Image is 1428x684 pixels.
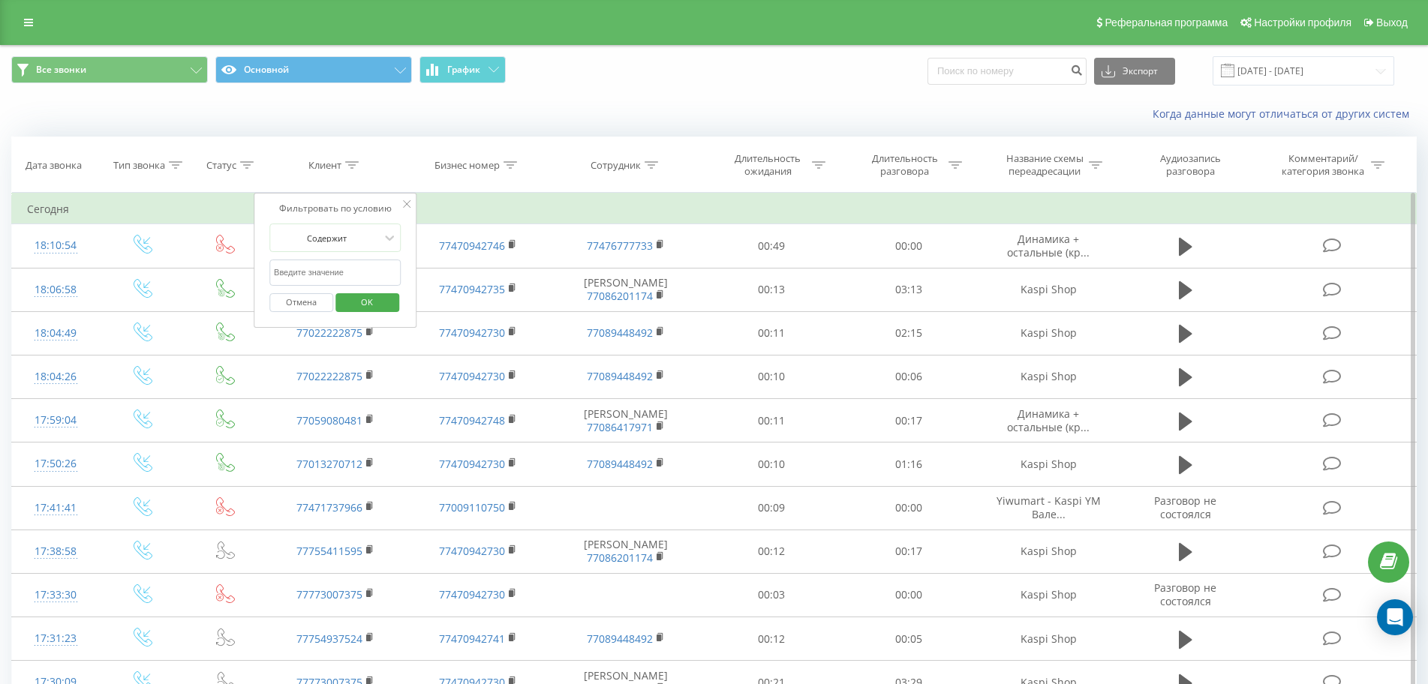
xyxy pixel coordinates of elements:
[1376,16,1408,28] span: Выход
[1153,106,1417,121] a: Когда данные могут отличаться от других систем
[977,311,1120,355] td: Kaspi Shop
[703,442,840,486] td: 00:10
[840,311,977,355] td: 02:15
[703,355,840,398] td: 00:10
[977,573,1120,616] td: Kaspi Shop
[296,325,362,340] a: 77022222875
[1154,580,1216,608] span: Разговор не состоялся
[977,442,1120,486] td: Kaspi Shop
[1005,152,1085,178] div: Название схемы переадресации
[840,617,977,661] td: 00:05
[12,194,1417,224] td: Сегодня
[27,537,84,566] div: 17:38:58
[1007,232,1090,259] span: Динамика + остальные (кр...
[1377,599,1413,635] div: Open Intercom Messenger
[587,289,653,303] a: 77086201174
[728,152,808,178] div: Длительность ожидания
[587,325,653,340] a: 77089448492
[439,457,505,471] a: 77470942730
[27,449,84,478] div: 17:50:26
[977,268,1120,311] td: Kaspi Shop
[296,544,362,558] a: 77755411595
[549,529,703,573] td: [PERSON_NAME]
[439,631,505,646] a: 77470942741
[335,293,399,312] button: OK
[1105,16,1228,28] span: Реферальная программа
[864,152,945,178] div: Длительность разговора
[296,631,362,646] a: 77754937524
[296,413,362,427] a: 77059080481
[11,56,208,83] button: Все звонки
[840,355,977,398] td: 00:06
[549,268,703,311] td: [PERSON_NAME]
[269,201,401,216] div: Фильтровать по условию
[36,64,86,76] span: Все звонки
[206,159,236,172] div: Статус
[703,486,840,529] td: 00:09
[977,355,1120,398] td: Kaspi Shop
[840,224,977,268] td: 00:00
[703,529,840,573] td: 00:12
[27,362,84,391] div: 18:04:26
[1279,152,1367,178] div: Комментарий/категория звонка
[296,500,362,514] a: 77471737966
[1154,493,1216,521] span: Разговор не состоялся
[703,617,840,661] td: 00:12
[419,56,506,83] button: График
[840,399,977,442] td: 00:17
[591,159,641,172] div: Сотрудник
[549,399,703,442] td: [PERSON_NAME]
[308,159,341,172] div: Клиент
[439,238,505,253] a: 77470942746
[1254,16,1351,28] span: Настройки профиля
[296,369,362,383] a: 77022222875
[703,399,840,442] td: 00:11
[703,224,840,268] td: 00:49
[346,290,388,313] span: OK
[439,587,505,601] a: 77470942730
[703,573,840,616] td: 00:03
[977,529,1120,573] td: Kaspi Shop
[439,282,505,296] a: 77470942735
[997,493,1101,521] span: Yiwumart - Kaspi YM Вале...
[703,311,840,355] td: 00:11
[439,544,505,558] a: 77470942730
[587,457,653,471] a: 77089448492
[587,631,653,646] a: 77089448492
[1094,58,1175,85] button: Экспорт
[1007,406,1090,434] span: Динамика + остальные (кр...
[840,268,977,311] td: 03:13
[703,268,840,311] td: 00:13
[269,293,333,312] button: Отмена
[269,259,401,286] input: Введите значение
[215,56,412,83] button: Основной
[296,587,362,601] a: 77773007375
[27,319,84,348] div: 18:04:49
[26,159,82,172] div: Дата звонка
[27,624,84,653] div: 17:31:23
[439,369,505,383] a: 77470942730
[840,486,977,529] td: 00:00
[439,413,505,427] a: 77470942748
[447,64,480,75] span: График
[587,238,653,253] a: 77476777733
[439,325,505,340] a: 77470942730
[27,580,84,610] div: 17:33:30
[27,275,84,304] div: 18:06:58
[587,420,653,434] a: 77086417971
[27,406,84,435] div: 17:59:04
[27,493,84,523] div: 17:41:41
[1142,152,1240,178] div: Аудиозапись разговора
[840,573,977,616] td: 00:00
[587,550,653,565] a: 77086201174
[840,529,977,573] td: 00:17
[27,231,84,260] div: 18:10:54
[434,159,500,172] div: Бизнес номер
[439,500,505,514] a: 77009110750
[840,442,977,486] td: 01:16
[113,159,165,172] div: Тип звонка
[587,369,653,383] a: 77089448492
[296,457,362,471] a: 77013270712
[927,58,1087,85] input: Поиск по номеру
[977,617,1120,661] td: Kaspi Shop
